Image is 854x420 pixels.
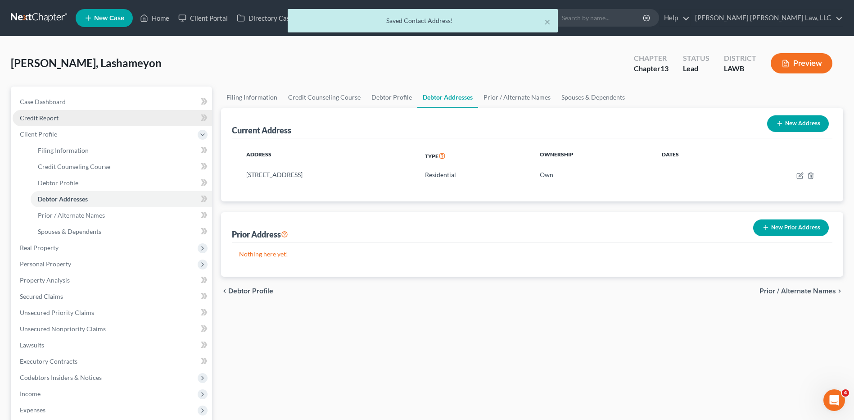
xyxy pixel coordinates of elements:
span: Secured Claims [20,292,63,300]
button: New Address [767,115,829,132]
span: Income [20,390,41,397]
a: Secured Claims [13,288,212,305]
a: Executory Contracts [13,353,212,370]
span: Case Dashboard [20,98,66,105]
div: Current Address [232,125,291,136]
span: Filing Information [38,146,89,154]
div: Prior Address [232,229,288,240]
th: Type [418,146,533,166]
button: Prior / Alternate Names chevron_right [759,288,843,295]
a: Filing Information [221,87,283,108]
a: Credit Counseling Course [283,87,366,108]
th: Dates [655,146,734,166]
button: chevron_left Debtor Profile [221,288,273,295]
th: Ownership [533,146,654,166]
span: Lawsuits [20,341,44,349]
a: Unsecured Priority Claims [13,305,212,321]
a: Case Dashboard [13,94,212,110]
div: Saved Contact Address! [295,16,551,25]
a: Debtor Profile [31,175,212,191]
div: Chapter [634,53,669,64]
span: Credit Report [20,114,59,122]
span: [PERSON_NAME], Lashameyon [11,56,162,69]
div: Chapter [634,64,669,74]
p: Nothing here yet! [239,250,825,259]
a: Prior / Alternate Names [31,207,212,224]
span: Spouses & Dependents [38,228,101,235]
div: District [724,53,756,64]
iframe: Intercom live chat [823,389,845,411]
span: Personal Property [20,260,71,268]
button: New Prior Address [753,219,829,236]
span: Expenses [20,406,45,414]
span: Property Analysis [20,276,70,284]
a: Lawsuits [13,337,212,353]
a: Property Analysis [13,272,212,288]
i: chevron_left [221,288,228,295]
a: Debtor Addresses [31,191,212,207]
a: Filing Information [31,142,212,159]
a: Spouses & Dependents [556,87,630,108]
a: Credit Counseling Course [31,159,212,175]
td: Residential [418,166,533,183]
i: chevron_right [836,288,843,295]
span: Client Profile [20,130,57,138]
a: Unsecured Nonpriority Claims [13,321,212,337]
span: Real Property [20,244,59,251]
div: Status [683,53,709,64]
span: Unsecured Priority Claims [20,309,94,316]
span: Debtor Addresses [38,195,88,203]
span: Prior / Alternate Names [38,211,105,219]
a: Debtor Profile [366,87,417,108]
span: Prior / Alternate Names [759,288,836,295]
span: Unsecured Nonpriority Claims [20,325,106,333]
span: Credit Counseling Course [38,163,110,170]
button: Preview [771,53,832,73]
button: × [544,16,551,27]
span: 4 [842,389,849,397]
span: Debtor Profile [228,288,273,295]
div: Lead [683,64,709,74]
th: Address [239,146,418,166]
span: 13 [660,64,669,73]
a: Credit Report [13,110,212,126]
div: LAWB [724,64,756,74]
a: Debtor Addresses [417,87,478,108]
a: Spouses & Dependents [31,224,212,240]
td: [STREET_ADDRESS] [239,166,418,183]
span: Executory Contracts [20,357,77,365]
span: Codebtors Insiders & Notices [20,374,102,381]
td: Own [533,166,654,183]
span: Debtor Profile [38,179,78,187]
a: Prior / Alternate Names [478,87,556,108]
